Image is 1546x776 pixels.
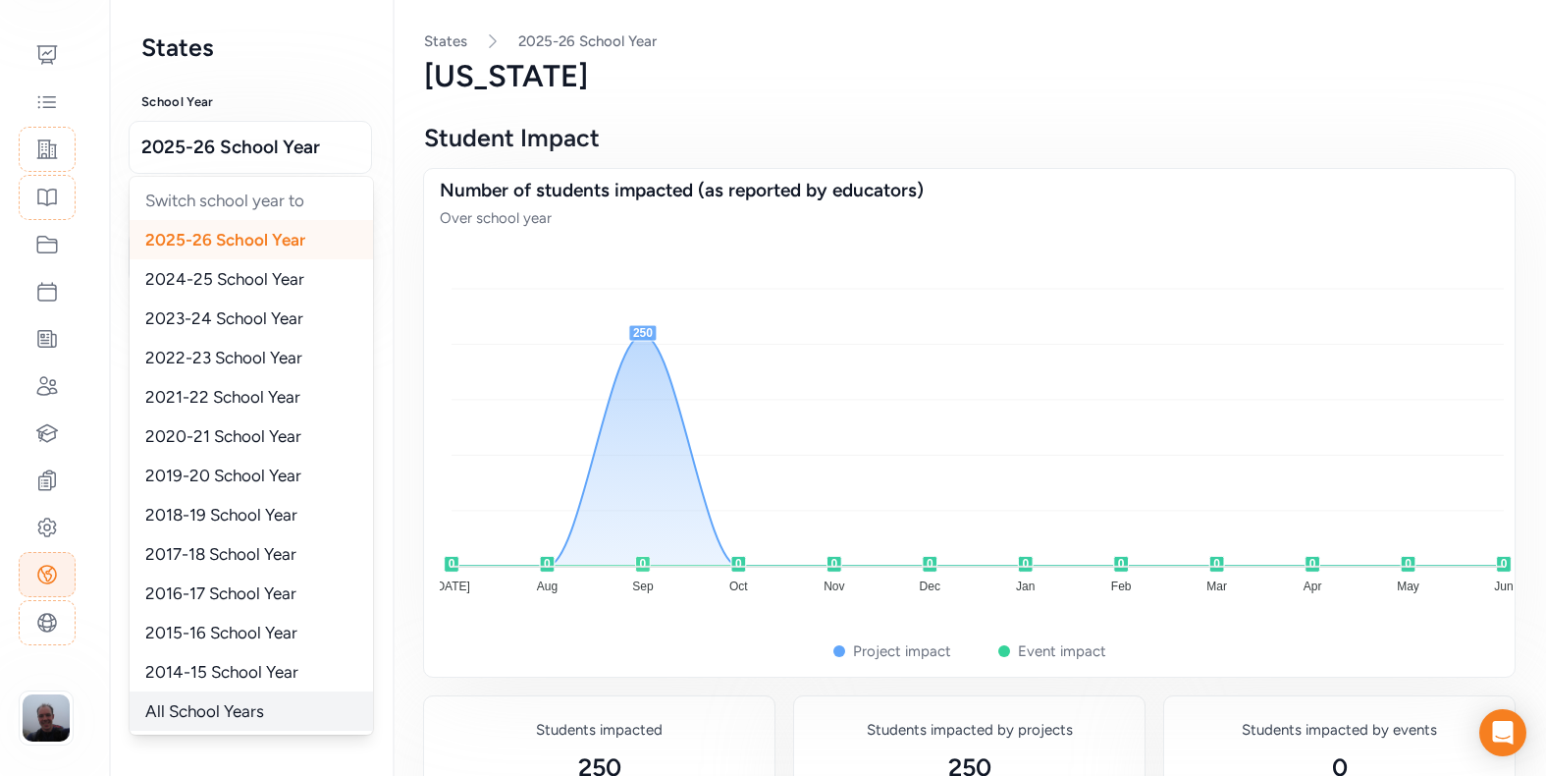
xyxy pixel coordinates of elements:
[1206,580,1227,593] tspan: Mar
[145,505,297,525] span: 2018-19 School Year
[920,580,940,593] tspan: Dec
[129,231,372,284] button: [US_STATE]
[145,230,305,249] span: 2025-26 School Year
[1397,580,1419,593] tspan: May
[145,387,300,407] span: 2021-22 School Year
[824,580,844,593] tspan: Nov
[440,177,1499,204] div: Number of students impacted (as reported by educators)
[129,121,372,174] button: 2025-26 School Year
[141,94,361,110] h3: School Year
[424,31,1515,51] nav: Breadcrumb
[145,426,301,446] span: 2020-21 School Year
[424,32,467,50] a: States
[518,31,657,51] a: 2025-26 School Year
[145,466,301,485] span: 2019-20 School Year
[440,720,759,740] div: Students impacted
[141,134,359,161] span: 2025-26 School Year
[1018,641,1106,661] div: Event impact
[1304,580,1322,593] tspan: Apr
[537,580,558,593] tspan: Aug
[145,269,304,289] span: 2024-25 School Year
[145,623,297,642] span: 2015-16 School Year
[145,662,298,682] span: 2014-15 School Year
[145,701,264,721] span: All School Years
[145,583,296,603] span: 2016-17 School Year
[729,580,748,593] tspan: Oct
[433,580,470,593] tspan: [DATE]
[810,720,1129,740] div: Students impacted by projects
[424,126,1515,149] h3: Student Impact
[141,31,361,63] h2: States
[632,580,654,593] tspan: Sep
[424,59,1515,94] div: [US_STATE]
[130,181,373,220] div: Switch school year to
[1479,709,1526,756] div: Open Intercom Messenger
[1111,580,1132,593] tspan: Feb
[145,348,302,367] span: 2022-23 School Year
[145,544,296,564] span: 2017-18 School Year
[130,177,373,735] div: 2025-26 School Year
[1494,580,1513,593] tspan: Jun
[853,641,951,661] div: Project impact
[440,208,1499,228] div: Over school year
[145,308,303,328] span: 2023-24 School Year
[1180,720,1499,740] div: Students impacted by events
[1016,580,1035,593] tspan: Jan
